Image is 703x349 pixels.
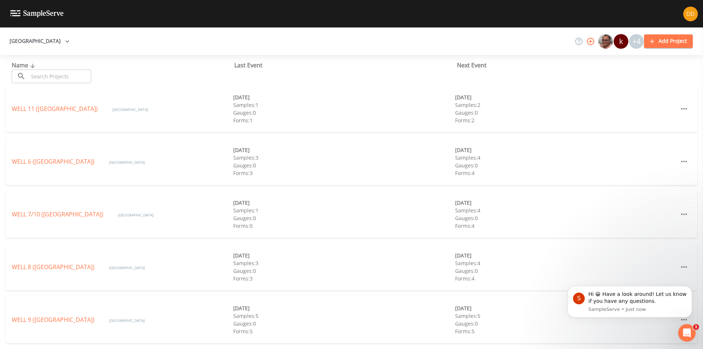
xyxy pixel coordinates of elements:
div: Gauges: 0 [233,109,455,116]
div: Gauges: 0 [233,161,455,169]
div: Forms: 4 [455,275,677,282]
div: Samples: 4 [455,154,677,161]
div: Gauges: 0 [455,109,677,116]
img: logo [10,10,64,17]
div: Forms: 3 [233,169,455,177]
div: Forms: 4 [455,169,677,177]
div: Forms: 1 [233,116,455,124]
div: Samples: 5 [455,312,677,320]
div: Gauges: 0 [455,214,677,222]
a: WELL 7/10 ([GEOGRAPHIC_DATA]) [12,210,103,218]
div: [DATE] [455,93,677,101]
div: Forms: 5 [455,327,677,335]
div: keith@gcpwater.org [613,34,629,49]
span: 1 [693,324,699,330]
div: Forms: 2 [455,116,677,124]
div: Mike Franklin [598,34,613,49]
div: [DATE] [455,304,677,312]
span: [GEOGRAPHIC_DATA] [109,160,145,165]
img: 7d98d358f95ebe5908e4de0cdde0c501 [683,7,698,21]
a: WELL 8 ([GEOGRAPHIC_DATA]) [12,263,94,271]
input: Search Projects [29,70,91,83]
span: Name [12,61,37,69]
a: WELL 6 ([GEOGRAPHIC_DATA]) [12,157,94,166]
div: Samples: 2 [455,101,677,109]
div: Samples: 5 [233,312,455,320]
div: Next Event [457,61,680,70]
div: Gauges: 0 [455,320,677,327]
div: Samples: 1 [233,207,455,214]
div: [DATE] [233,146,455,154]
div: [DATE] [455,199,677,207]
button: [GEOGRAPHIC_DATA] [7,34,72,48]
div: [DATE] [233,93,455,101]
div: Gauges: 0 [233,214,455,222]
iframe: Intercom live chat [678,324,696,342]
div: Forms: 0 [233,222,455,230]
span: [GEOGRAPHIC_DATA] [109,318,145,323]
div: Forms: 4 [455,222,677,230]
a: WELL 11 ([GEOGRAPHIC_DATA]) [12,105,98,113]
div: [DATE] [233,304,455,312]
a: WELL 9 ([GEOGRAPHIC_DATA]) [12,316,94,324]
div: [DATE] [455,146,677,154]
span: [GEOGRAPHIC_DATA] [109,265,145,270]
div: Last Event [234,61,457,70]
div: Gauges: 0 [233,267,455,275]
div: Gauges: 0 [455,161,677,169]
button: Add Project [644,34,693,48]
div: k [614,34,628,49]
iframe: Intercom notifications message [557,275,703,329]
div: Gauges: 0 [233,320,455,327]
div: Samples: 3 [233,154,455,161]
div: Forms: 5 [233,327,455,335]
div: +4 [629,34,644,49]
div: Forms: 3 [233,275,455,282]
img: e2d790fa78825a4bb76dcb6ab311d44c [598,34,613,49]
div: Samples: 3 [233,259,455,267]
div: [DATE] [455,252,677,259]
div: [DATE] [233,199,455,207]
div: Samples: 1 [233,101,455,109]
div: Samples: 4 [455,207,677,214]
span: [GEOGRAPHIC_DATA] [112,107,148,112]
div: Gauges: 0 [455,267,677,275]
div: [DATE] [233,252,455,259]
div: Samples: 4 [455,259,677,267]
span: [GEOGRAPHIC_DATA] [118,212,153,218]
